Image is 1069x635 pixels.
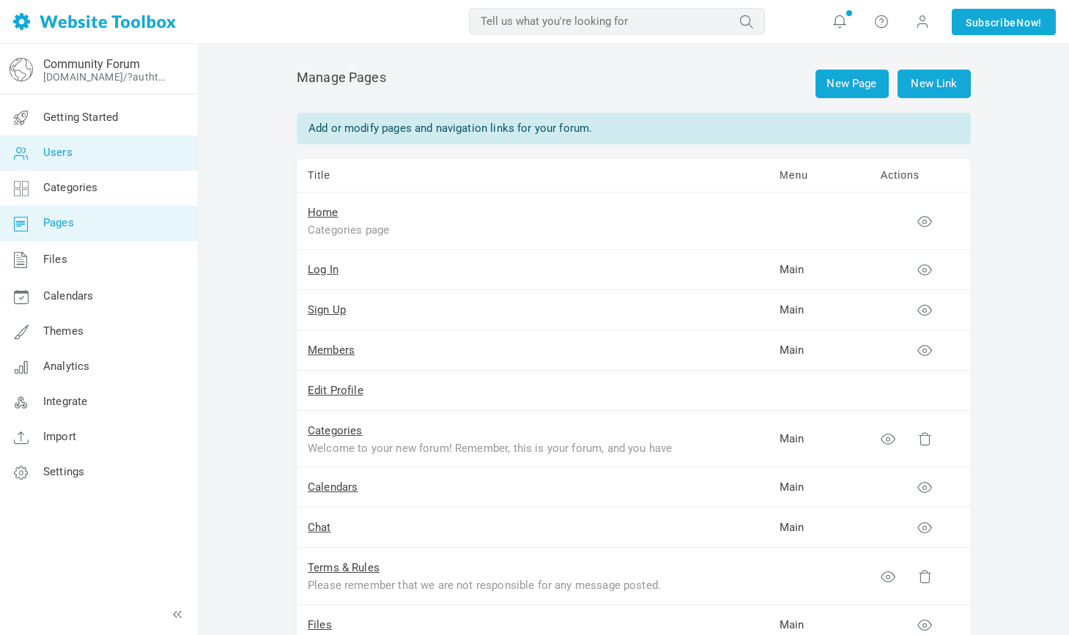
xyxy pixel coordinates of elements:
[308,384,363,397] a: Edit Profile
[297,159,769,193] td: Title
[308,576,674,593] div: Please remember that we are not responsible for any message posted. We do not vouch for or warran...
[43,430,76,443] span: Import
[43,57,140,71] a: Community Forum
[769,467,870,508] td: Main
[43,181,98,194] span: Categories
[815,70,889,98] a: New Page
[308,521,331,534] a: Chat
[898,70,971,98] a: New Link
[308,439,674,456] div: Welcome to your new forum! Remember, this is your forum, and you have the freedom to change the t...
[469,8,765,34] input: Tell us what you're looking for
[43,324,84,338] span: Themes
[308,221,674,238] div: Categories page
[43,146,73,159] span: Users
[308,561,380,574] a: Terms & Rules
[308,206,339,219] a: Home
[43,360,89,373] span: Analytics
[43,253,67,266] span: Files
[308,344,355,357] a: Members
[308,303,346,316] a: Sign Up
[308,480,358,494] a: Calendars
[769,508,870,548] td: Main
[308,424,363,437] a: Categories
[769,159,870,193] td: Menu
[952,9,1056,35] a: SubscribeNow!
[870,159,971,193] td: Actions
[43,71,171,83] a: [DOMAIN_NAME]/?authtoken=29f0c54914e2f36f8611e9907fa88fba&rememberMe=1
[769,250,870,290] td: Main
[769,330,870,371] td: Main
[43,111,118,124] span: Getting Started
[297,70,971,98] h2: Manage Pages
[43,216,74,229] span: Pages
[769,290,870,330] td: Main
[1016,15,1042,31] span: Now!
[43,395,87,408] span: Integrate
[308,618,332,631] a: Files
[43,465,84,478] span: Settings
[10,58,33,81] img: globe-icon.png
[308,263,339,276] a: Log In
[43,289,93,302] span: Calendars
[297,113,971,144] div: Add or modify pages and navigation links for your forum.
[769,411,870,468] td: Main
